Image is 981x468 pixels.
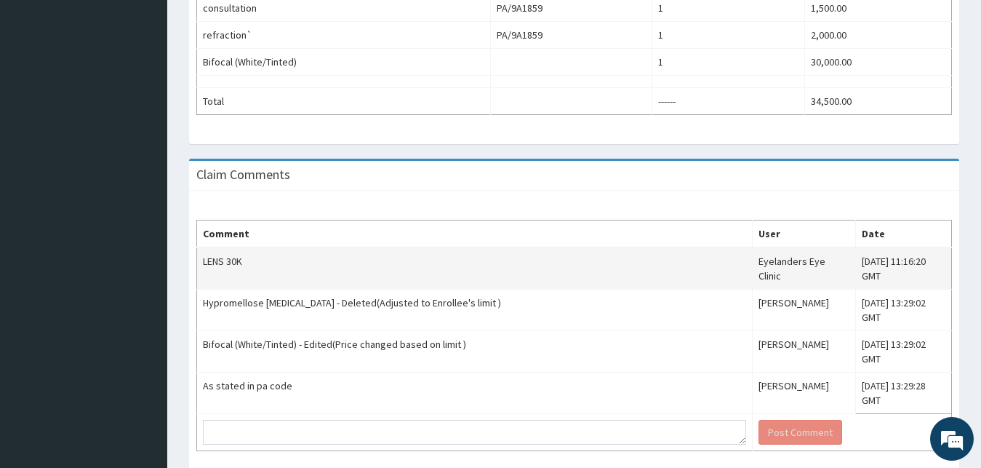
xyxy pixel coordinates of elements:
td: [PERSON_NAME] [752,290,856,331]
th: User [752,221,856,248]
td: Bifocal (White/Tinted) [197,49,491,76]
td: 1 [652,49,804,76]
td: [PERSON_NAME] [752,373,856,414]
th: Comment [197,221,753,248]
td: 30,000.00 [804,49,951,76]
img: d_794563401_company_1708531726252_794563401 [27,73,59,109]
td: LENS 30K [197,247,753,290]
textarea: Type your message and hit 'Enter' [7,313,277,364]
th: Date [856,221,952,248]
td: 1 [652,22,804,49]
td: [DATE] 13:29:02 GMT [856,331,952,373]
div: Minimize live chat window [239,7,273,42]
td: ------ [652,88,804,115]
td: As stated in pa code [197,373,753,414]
td: [DATE] 11:16:20 GMT [856,247,952,290]
td: Hypromellose [MEDICAL_DATA] - Deleted(Adjusted to Enrollee's limit ) [197,290,753,331]
td: Bifocal (White/Tinted) - Edited(Price changed based on limit ) [197,331,753,373]
td: 2,000.00 [804,22,951,49]
td: PA/9A1859 [491,22,652,49]
td: [DATE] 13:29:02 GMT [856,290,952,331]
td: [DATE] 13:29:28 GMT [856,373,952,414]
td: [PERSON_NAME] [752,331,856,373]
td: 34,500.00 [804,88,951,115]
button: Post Comment [758,420,842,445]
div: Chat with us now [76,82,244,100]
td: Eyelanders Eye Clinic [752,247,856,290]
span: We're online! [84,141,201,288]
td: refraction` [197,22,491,49]
td: Total [197,88,491,115]
h3: Claim Comments [196,168,290,181]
